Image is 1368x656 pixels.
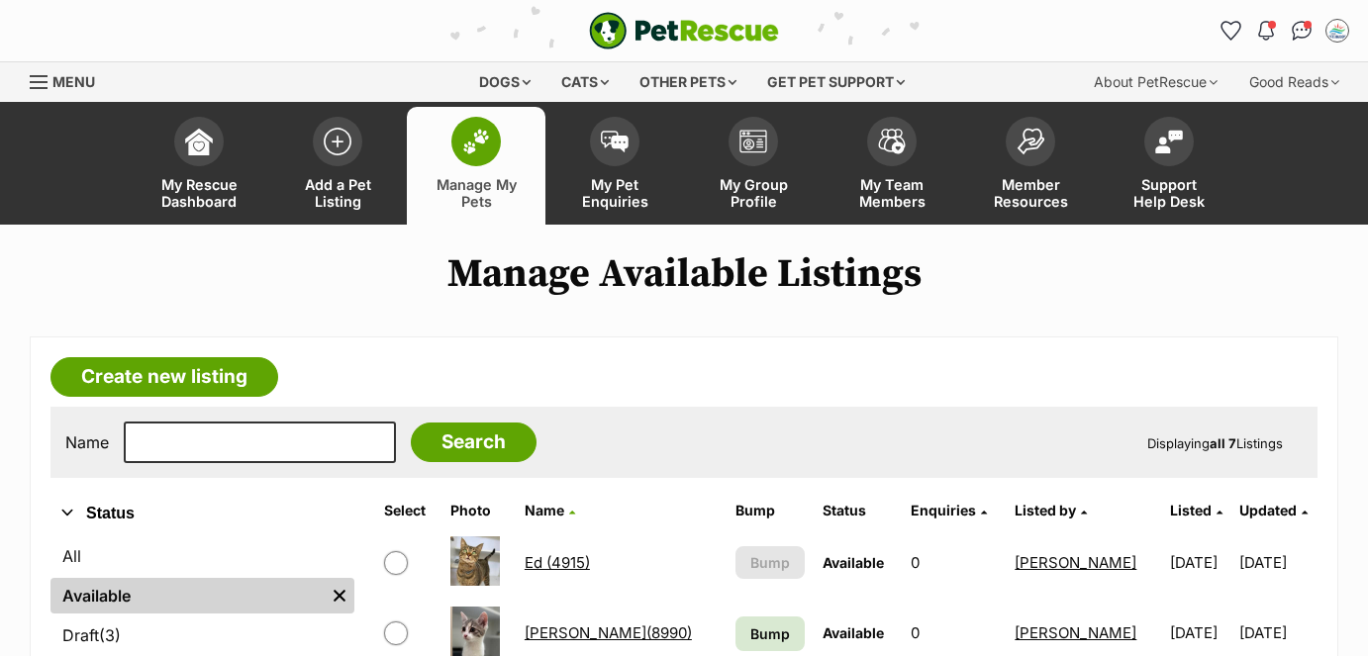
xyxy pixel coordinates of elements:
img: pet-enquiries-icon-7e3ad2cf08bfb03b45e93fb7055b45f3efa6380592205ae92323e6603595dc1f.svg [601,131,629,152]
td: [DATE] [1162,528,1238,597]
img: team-members-icon-5396bd8760b3fe7c0b43da4ab00e1e3bb1a5d9ba89233759b79545d2d3fc5d0d.svg [878,129,906,154]
ul: Account quick links [1215,15,1353,47]
div: Cats [547,62,623,102]
span: Listed [1170,502,1212,518]
a: [PERSON_NAME](8990) [525,623,692,642]
a: Add a Pet Listing [268,107,407,225]
img: manage-my-pets-icon-02211641906a0b7f246fdf0571729dbe1e7629f14944591b6c1af311fb30b64b.svg [462,129,490,154]
span: Bump [750,623,790,644]
a: Enquiries [911,502,987,518]
a: Menu [30,62,109,98]
strong: all 7 [1210,435,1236,451]
a: My Group Profile [684,107,823,225]
a: [PERSON_NAME] [1015,553,1136,572]
span: Menu [52,73,95,90]
span: Member Resources [986,176,1075,210]
div: About PetRescue [1080,62,1231,102]
span: Displaying Listings [1147,435,1283,451]
button: My account [1321,15,1353,47]
span: Manage My Pets [432,176,521,210]
span: Add a Pet Listing [293,176,382,210]
div: Get pet support [753,62,919,102]
a: Listed by [1015,502,1087,518]
a: My Pet Enquiries [545,107,684,225]
div: Dogs [465,62,544,102]
label: Name [65,433,109,451]
img: help-desk-icon-fdf02630f3aa405de69fd3d07c3f3aa587a6932b1a1747fa1d2bba05be0121f9.svg [1155,130,1183,153]
th: Photo [442,495,515,526]
span: Support Help Desk [1124,176,1214,210]
div: Good Reads [1235,62,1353,102]
span: Name [525,502,564,518]
th: Bump [728,495,814,526]
a: All [50,538,354,574]
a: Updated [1239,502,1308,518]
img: group-profile-icon-3fa3cf56718a62981997c0bc7e787c4b2cf8bcc04b72c1350f741eb67cf2f40e.svg [739,130,767,153]
a: [PERSON_NAME] [1015,623,1136,642]
td: 0 [903,528,1005,597]
a: Manage My Pets [407,107,545,225]
a: Draft [50,617,354,653]
a: Remove filter [325,578,354,613]
a: Name [525,502,575,518]
span: My Group Profile [709,176,798,210]
span: Updated [1239,502,1297,518]
img: notifications-46538b983faf8c2785f20acdc204bb7945ddae34d4c08c2a6579f10ce5e182be.svg [1258,21,1274,41]
a: PetRescue [589,12,779,49]
span: My Team Members [847,176,936,210]
img: add-pet-listing-icon-0afa8454b4691262ce3f59096e99ab1cd57d4a30225e0717b998d2c9b9846f56.svg [324,128,351,155]
img: Sonja Laine profile pic [1327,21,1347,41]
a: Support Help Desk [1100,107,1238,225]
button: Status [50,501,354,526]
img: logo-e224e6f780fb5917bec1dbf3a21bbac754714ae5b6737aabdf751b685950b380.svg [589,12,779,49]
a: Available [50,578,325,613]
a: My Team Members [823,107,961,225]
div: Other pets [626,62,750,102]
a: Listed [1170,502,1222,518]
th: Status [815,495,901,526]
span: My Rescue Dashboard [154,176,244,210]
span: (3) [99,623,121,647]
a: My Rescue Dashboard [130,107,268,225]
img: chat-41dd97257d64d25036548639549fe6c8038ab92f7586957e7f3b1b290dea8141.svg [1292,21,1313,41]
span: Available [823,554,884,571]
span: Bump [750,552,790,573]
a: Conversations [1286,15,1318,47]
a: Favourites [1215,15,1246,47]
span: translation missing: en.admin.listings.index.attributes.enquiries [911,502,976,518]
span: Listed by [1015,502,1076,518]
img: member-resources-icon-8e73f808a243e03378d46382f2149f9095a855e16c252ad45f914b54edf8863c.svg [1017,128,1044,154]
th: Select [376,495,440,526]
span: Available [823,624,884,641]
img: dashboard-icon-eb2f2d2d3e046f16d808141f083e7271f6b2e854fb5c12c21221c1fb7104beca.svg [185,128,213,155]
td: [DATE] [1239,528,1316,597]
button: Notifications [1250,15,1282,47]
a: Create new listing [50,357,278,397]
a: Ed (4915) [525,553,590,572]
a: Bump [735,616,806,651]
input: Search [411,422,537,462]
span: My Pet Enquiries [570,176,659,210]
a: Member Resources [961,107,1100,225]
button: Bump [735,546,806,579]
